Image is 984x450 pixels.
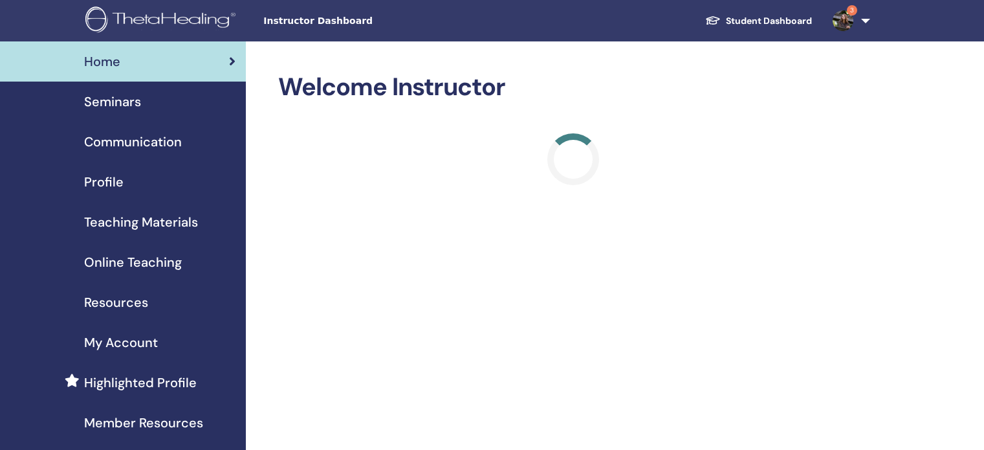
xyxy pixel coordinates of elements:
span: Resources [84,293,148,312]
span: My Account [84,333,158,352]
h2: Welcome Instructor [278,73,868,102]
span: Profile [84,172,124,192]
img: default.jpg [833,10,853,31]
span: 3 [847,5,857,16]
img: logo.png [85,6,240,36]
span: Online Teaching [84,253,182,272]
a: Student Dashboard [695,9,822,33]
span: Highlighted Profile [84,373,197,392]
span: Communication [84,132,182,152]
img: graduation-cap-white.svg [705,15,721,26]
span: Home [84,52,120,71]
span: Instructor Dashboard [263,14,457,28]
span: Member Resources [84,413,203,433]
span: Teaching Materials [84,212,198,232]
span: Seminars [84,92,141,111]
